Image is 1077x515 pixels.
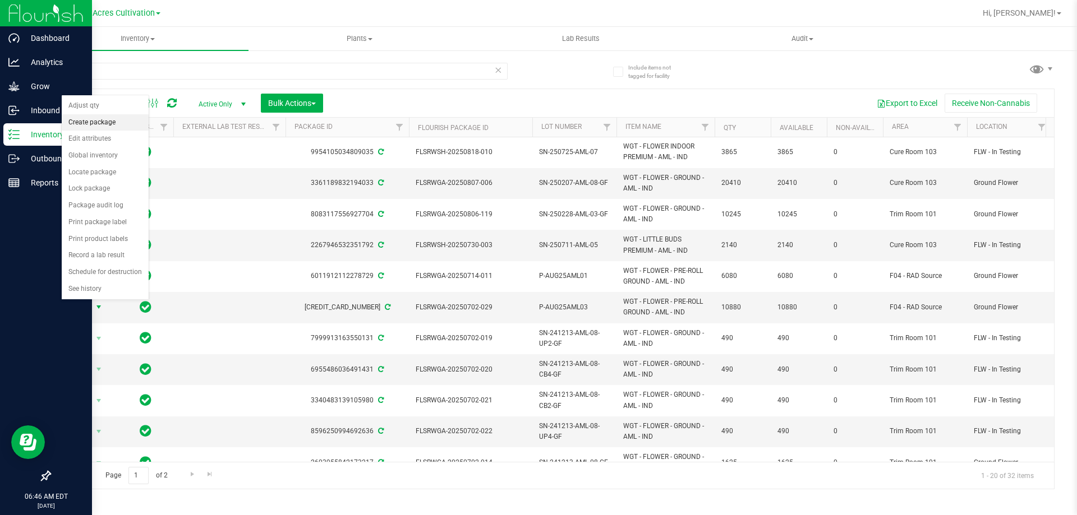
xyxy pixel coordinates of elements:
span: Sync from Compliance System [376,272,384,280]
div: 2603955842173217 [284,457,411,468]
span: FLW - In Testing [974,333,1044,344]
li: Record a lab result [62,247,149,264]
span: Trim Room 101 [890,364,960,375]
inline-svg: Grow [8,81,20,92]
a: Audit [692,27,913,50]
span: In Sync [140,330,151,346]
span: 0 [834,395,876,406]
li: Edit attributes [62,131,149,147]
span: select [92,331,106,346]
a: Filter [598,118,616,137]
span: Lab Results [547,34,615,44]
a: Filter [155,118,173,137]
span: 490 [777,426,820,437]
span: Trim Room 101 [890,457,960,468]
li: Package audit log [62,197,149,214]
p: [DATE] [5,502,87,510]
span: In Sync [140,423,151,439]
span: WGT - FLOWER - GROUND - AML - IND [623,173,708,194]
span: 490 [777,364,820,375]
span: 0 [834,209,876,220]
input: 1 [128,467,149,484]
span: Ground Flower [974,457,1044,468]
span: select [92,393,106,409]
span: FLW - In Testing [974,147,1044,157]
span: Audit [692,34,913,44]
span: SN-241213-AML-08-UP4-GF [539,421,610,442]
div: 8083117556927704 [284,209,411,220]
li: Print product labels [62,231,149,248]
span: FLSRWGA-20250702-019 [416,333,526,344]
span: Plants [249,34,470,44]
a: Available [780,124,813,132]
span: FLSRWGA-20250702-021 [416,395,526,406]
span: FLSRWGA-20250702-014 [416,457,526,468]
a: Go to the last page [202,467,218,482]
span: Clear [494,63,502,77]
li: See history [62,281,149,298]
span: SN-241213-AML-08-GF [539,457,610,468]
span: 0 [834,240,876,250]
span: FLSRWGA-20250702-029 [416,302,526,313]
span: Sync from Compliance System [376,148,384,156]
span: P-AUG25AML03 [539,302,610,313]
div: 6011912112278729 [284,271,411,281]
inline-svg: Inbound [8,105,20,116]
span: FLW - In Testing [974,395,1044,406]
inline-svg: Reports [8,177,20,188]
input: Search Package ID, Item Name, SKU, Lot or Part Number... [49,63,508,80]
span: In Sync [140,299,151,315]
a: Filter [949,118,967,137]
span: SN-241213-AML-08-CB4-GF [539,359,610,380]
span: 2140 [777,240,820,250]
span: FLSRWGA-20250702-020 [416,364,526,375]
div: 3340483139105980 [284,395,411,406]
a: Filter [390,118,409,137]
span: Cure Room 103 [890,240,960,250]
span: SN-250725-AML-07 [539,147,610,157]
p: Analytics [20,55,87,69]
a: Plants [248,27,470,50]
span: 2140 [721,240,764,250]
span: 0 [834,147,876,157]
span: FLSRWSH-20250730-003 [416,240,526,250]
span: Cure Room 103 [890,178,960,188]
span: Sync from Compliance System [383,303,390,311]
span: 20410 [721,178,764,188]
span: In Sync [140,454,151,470]
div: 8596250994692636 [284,426,411,437]
span: P-AUG25AML01 [539,271,610,281]
inline-svg: Dashboard [8,33,20,44]
span: 0 [834,333,876,344]
span: FLSRWSH-20250818-010 [416,147,526,157]
span: Sync from Compliance System [376,365,384,373]
a: Lab Results [470,27,692,50]
li: Schedule for destruction [62,264,149,281]
span: 0 [834,271,876,281]
span: Sync from Compliance System [376,210,384,218]
span: 10245 [721,209,764,220]
a: Qty [724,124,736,132]
span: FLW - In Testing [974,364,1044,375]
a: Flourish Package ID [418,124,489,132]
span: SN-241213-AML-08-UP2-GF [539,328,610,349]
span: FLSRWGA-20250807-006 [416,178,526,188]
button: Receive Non-Cannabis [945,94,1037,113]
span: 0 [834,302,876,313]
span: 490 [777,333,820,344]
span: 0 [834,178,876,188]
span: select [92,299,106,315]
span: FLW - In Testing [974,240,1044,250]
span: 1625 [777,457,820,468]
a: Filter [267,118,286,137]
span: Trim Room 101 [890,395,960,406]
span: Bulk Actions [268,99,316,108]
span: Hi, [PERSON_NAME]! [983,8,1056,17]
span: 490 [721,364,764,375]
span: Sync from Compliance System [376,427,384,435]
span: Cure Room 103 [890,147,960,157]
span: Trim Room 101 [890,426,960,437]
span: WGT - FLOWER - PRE-ROLL GROUND - AML - IND [623,266,708,287]
p: Reports [20,176,87,189]
div: [CREDIT_CARD_NUMBER] [284,302,411,313]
